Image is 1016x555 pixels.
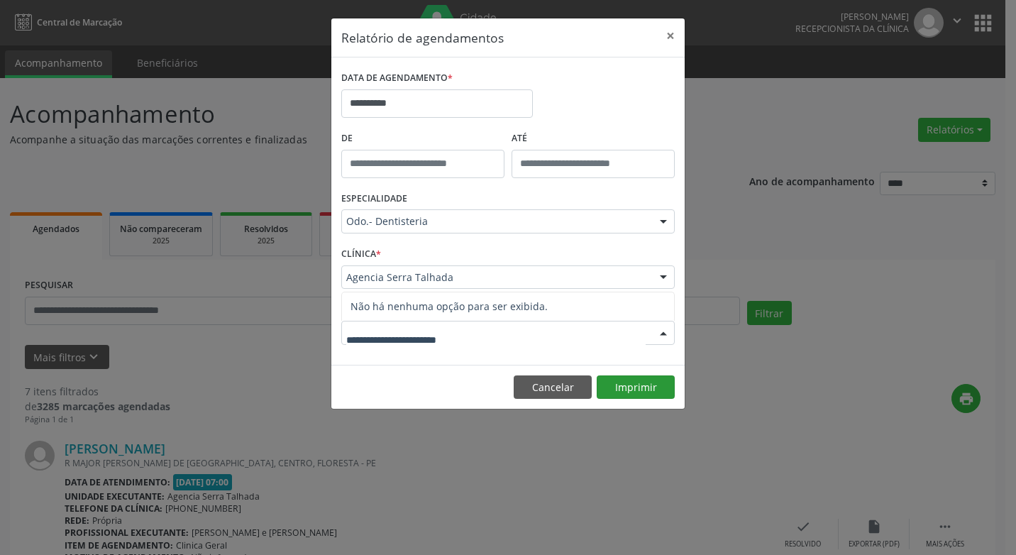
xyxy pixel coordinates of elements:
[346,214,646,229] span: Odo.- Dentisteria
[342,292,674,321] span: Não há nenhuma opção para ser exibida.
[341,128,504,150] label: De
[341,243,381,265] label: CLÍNICA
[341,188,407,210] label: ESPECIALIDADE
[514,375,592,400] button: Cancelar
[341,67,453,89] label: DATA DE AGENDAMENTO
[341,28,504,47] h5: Relatório de agendamentos
[512,128,675,150] label: ATÉ
[346,270,646,285] span: Agencia Serra Talhada
[656,18,685,53] button: Close
[597,375,675,400] button: Imprimir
